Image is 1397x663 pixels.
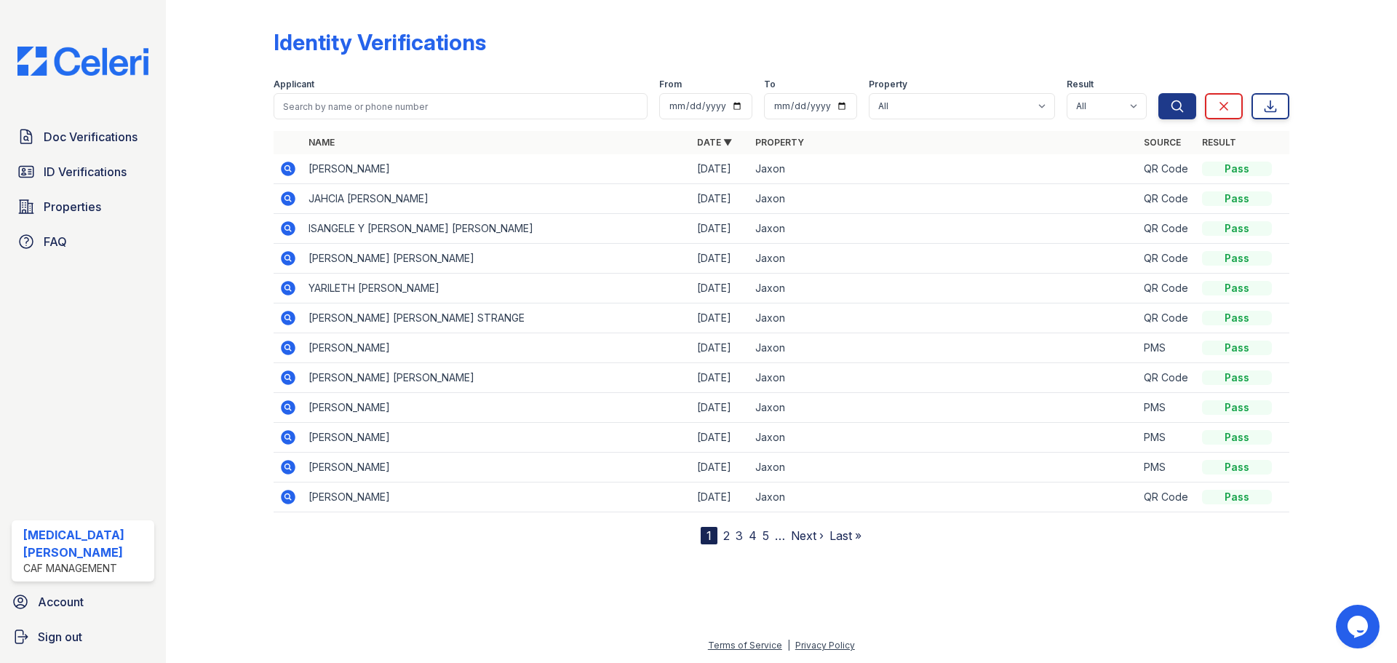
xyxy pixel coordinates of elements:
img: CE_Logo_Blue-a8612792a0a2168367f1c8372b55b34899dd931a85d93a1a3d3e32e68fde9ad4.png [6,47,160,76]
td: PMS [1138,393,1196,423]
div: Identity Verifications [274,29,486,55]
a: Account [6,587,160,616]
a: Privacy Policy [795,640,855,651]
a: Source [1144,137,1181,148]
td: [PERSON_NAME] [PERSON_NAME] [303,244,691,274]
a: Next › [791,528,824,543]
div: [MEDICAL_DATA][PERSON_NAME] [23,526,148,561]
td: QR Code [1138,184,1196,214]
td: Jaxon [749,453,1138,483]
td: Jaxon [749,303,1138,333]
span: Properties [44,198,101,215]
a: Terms of Service [708,640,782,651]
td: [DATE] [691,244,749,274]
td: Jaxon [749,274,1138,303]
div: Pass [1202,460,1272,475]
span: … [775,527,785,544]
a: Doc Verifications [12,122,154,151]
div: CAF Management [23,561,148,576]
td: Jaxon [749,184,1138,214]
a: 4 [749,528,757,543]
div: Pass [1202,191,1272,206]
a: ID Verifications [12,157,154,186]
a: Name [309,137,335,148]
label: From [659,79,682,90]
a: Property [755,137,804,148]
td: [PERSON_NAME] [303,393,691,423]
td: Jaxon [749,244,1138,274]
td: YARILETH [PERSON_NAME] [303,274,691,303]
label: To [764,79,776,90]
td: [PERSON_NAME] [PERSON_NAME] STRANGE [303,303,691,333]
a: Result [1202,137,1236,148]
td: [PERSON_NAME] [303,423,691,453]
td: QR Code [1138,303,1196,333]
td: Jaxon [749,333,1138,363]
td: QR Code [1138,483,1196,512]
td: QR Code [1138,154,1196,184]
td: [DATE] [691,453,749,483]
td: [PERSON_NAME] [PERSON_NAME] [303,363,691,393]
div: | [787,640,790,651]
td: PMS [1138,423,1196,453]
a: 2 [723,528,730,543]
td: [DATE] [691,154,749,184]
iframe: chat widget [1336,605,1382,648]
a: Last » [829,528,861,543]
label: Applicant [274,79,314,90]
td: JAHCIA [PERSON_NAME] [303,184,691,214]
a: 3 [736,528,743,543]
td: [DATE] [691,184,749,214]
div: Pass [1202,281,1272,295]
div: Pass [1202,221,1272,236]
td: Jaxon [749,393,1138,423]
td: Jaxon [749,154,1138,184]
label: Property [869,79,907,90]
a: FAQ [12,227,154,256]
td: [PERSON_NAME] [303,333,691,363]
td: [DATE] [691,393,749,423]
td: [DATE] [691,363,749,393]
a: 5 [763,528,769,543]
td: QR Code [1138,363,1196,393]
td: [DATE] [691,303,749,333]
a: Properties [12,192,154,221]
div: Pass [1202,370,1272,385]
td: [PERSON_NAME] [303,483,691,512]
td: ISANGELE Y [PERSON_NAME] [PERSON_NAME] [303,214,691,244]
td: QR Code [1138,244,1196,274]
span: Account [38,593,84,611]
td: PMS [1138,333,1196,363]
div: Pass [1202,400,1272,415]
span: ID Verifications [44,163,127,180]
td: PMS [1138,453,1196,483]
td: Jaxon [749,214,1138,244]
span: Doc Verifications [44,128,138,146]
td: QR Code [1138,274,1196,303]
td: [DATE] [691,483,749,512]
td: [PERSON_NAME] [303,453,691,483]
td: [DATE] [691,274,749,303]
div: Pass [1202,162,1272,176]
td: [DATE] [691,423,749,453]
input: Search by name or phone number [274,93,648,119]
div: Pass [1202,490,1272,504]
div: Pass [1202,430,1272,445]
td: [PERSON_NAME] [303,154,691,184]
div: Pass [1202,311,1272,325]
div: Pass [1202,251,1272,266]
td: [DATE] [691,333,749,363]
td: Jaxon [749,483,1138,512]
div: 1 [701,527,717,544]
span: Sign out [38,628,82,646]
td: Jaxon [749,363,1138,393]
a: Sign out [6,622,160,651]
td: QR Code [1138,214,1196,244]
td: [DATE] [691,214,749,244]
td: Jaxon [749,423,1138,453]
div: Pass [1202,341,1272,355]
label: Result [1067,79,1094,90]
a: Date ▼ [697,137,732,148]
span: FAQ [44,233,67,250]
